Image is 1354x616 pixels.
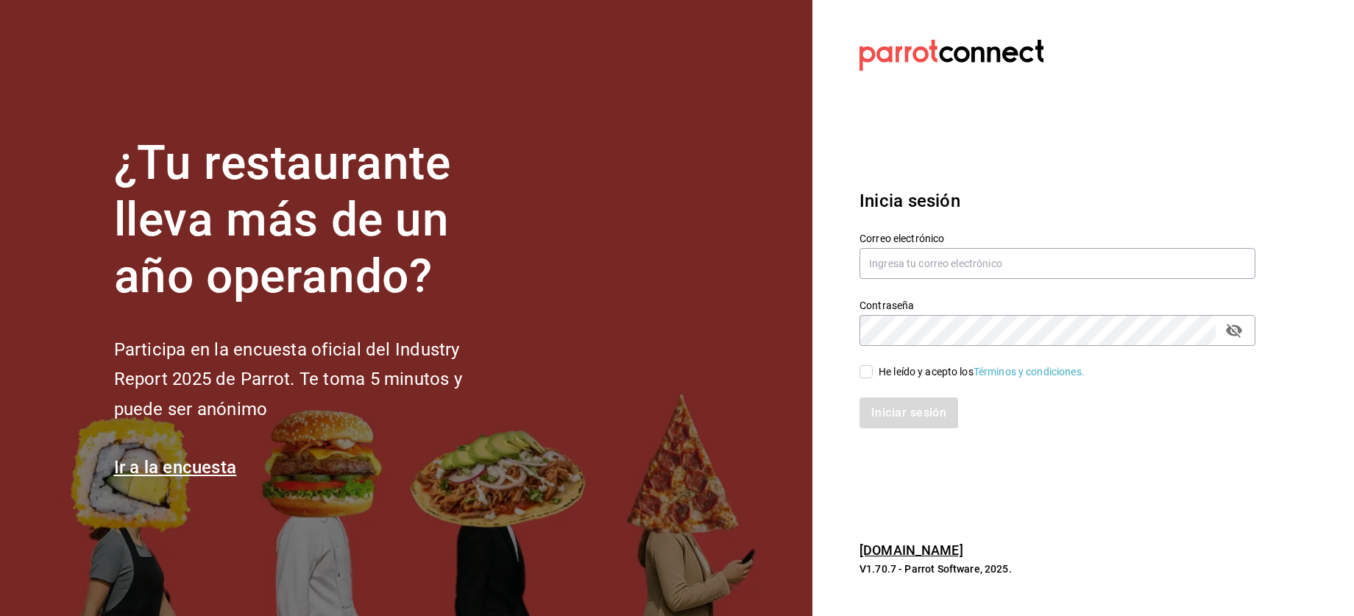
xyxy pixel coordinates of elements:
[114,457,237,478] a: Ir a la encuesta
[974,366,1085,378] a: Términos y condiciones.
[114,135,511,305] h1: ¿Tu restaurante lleva más de un año operando?
[859,188,1255,214] h3: Inicia sesión
[859,562,1255,576] p: V1.70.7 - Parrot Software, 2025.
[114,335,511,425] h2: Participa en la encuesta oficial del Industry Report 2025 de Parrot. Te toma 5 minutos y puede se...
[859,542,963,558] a: [DOMAIN_NAME]
[859,248,1255,279] input: Ingresa tu correo electrónico
[859,300,1255,311] label: Contraseña
[859,233,1255,244] label: Correo electrónico
[879,364,1085,380] div: He leído y acepto los
[1222,318,1247,343] button: passwordField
